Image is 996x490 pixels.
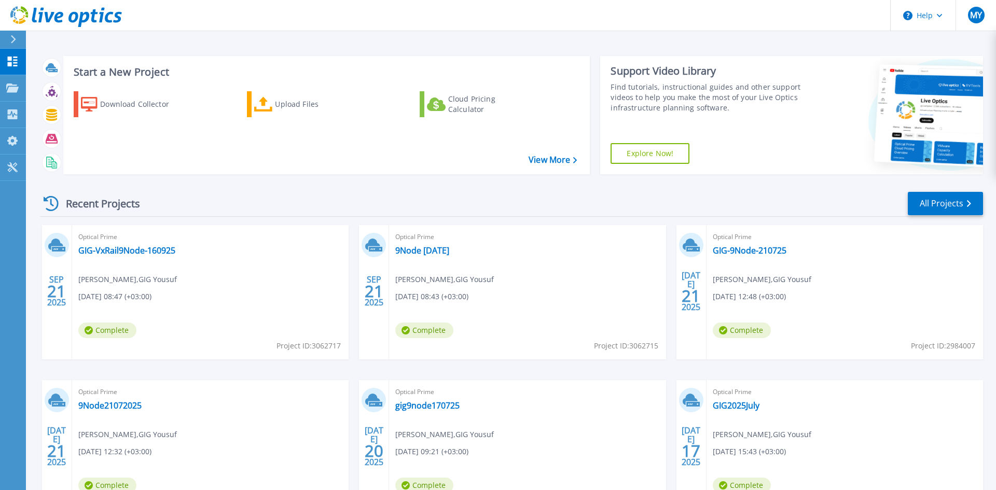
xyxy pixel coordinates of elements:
span: 20 [365,446,383,455]
h3: Start a New Project [74,66,577,78]
span: Complete [395,323,453,338]
span: Optical Prime [713,386,977,398]
div: SEP 2025 [364,272,384,310]
a: GIG-9Node-210725 [713,245,786,256]
span: [DATE] 12:32 (+03:00) [78,446,151,457]
span: Project ID: 2984007 [911,340,975,352]
div: Cloud Pricing Calculator [448,94,531,115]
span: MY [970,11,982,19]
a: 9Node21072025 [78,400,142,411]
span: Complete [713,323,771,338]
div: Support Video Library [611,64,806,78]
a: 9Node [DATE] [395,245,449,256]
span: Optical Prime [395,386,659,398]
a: Upload Files [247,91,363,117]
div: Upload Files [275,94,358,115]
div: [DATE] 2025 [681,272,701,310]
span: 21 [365,287,383,296]
div: [DATE] 2025 [681,427,701,465]
span: [PERSON_NAME] , GIG Yousuf [713,274,811,285]
span: [DATE] 08:43 (+03:00) [395,291,468,302]
span: [DATE] 09:21 (+03:00) [395,446,468,457]
span: [DATE] 15:43 (+03:00) [713,446,786,457]
span: Optical Prime [78,386,342,398]
span: Complete [78,323,136,338]
a: Download Collector [74,91,189,117]
span: [DATE] 08:47 (+03:00) [78,291,151,302]
div: Recent Projects [40,191,154,216]
span: 21 [47,446,66,455]
span: [PERSON_NAME] , GIG Yousuf [78,429,177,440]
span: 21 [47,287,66,296]
div: SEP 2025 [47,272,66,310]
div: Find tutorials, instructional guides and other support videos to help you make the most of your L... [611,82,806,113]
span: [DATE] 12:48 (+03:00) [713,291,786,302]
span: [PERSON_NAME] , GIG Yousuf [78,274,177,285]
span: [PERSON_NAME] , GIG Yousuf [395,274,494,285]
span: [PERSON_NAME] , GIG Yousuf [713,429,811,440]
a: GIG2025July [713,400,759,411]
a: View More [529,155,577,165]
a: All Projects [908,192,983,215]
div: [DATE] 2025 [47,427,66,465]
span: 21 [682,291,700,300]
span: Optical Prime [78,231,342,243]
a: GIG-VxRail9Node-160925 [78,245,175,256]
div: Download Collector [100,94,183,115]
span: [PERSON_NAME] , GIG Yousuf [395,429,494,440]
div: [DATE] 2025 [364,427,384,465]
span: Optical Prime [713,231,977,243]
span: Optical Prime [395,231,659,243]
span: 17 [682,446,700,455]
span: Project ID: 3062715 [594,340,658,352]
a: Cloud Pricing Calculator [420,91,535,117]
span: Project ID: 3062717 [276,340,341,352]
a: Explore Now! [611,143,689,164]
a: gig9node170725 [395,400,460,411]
